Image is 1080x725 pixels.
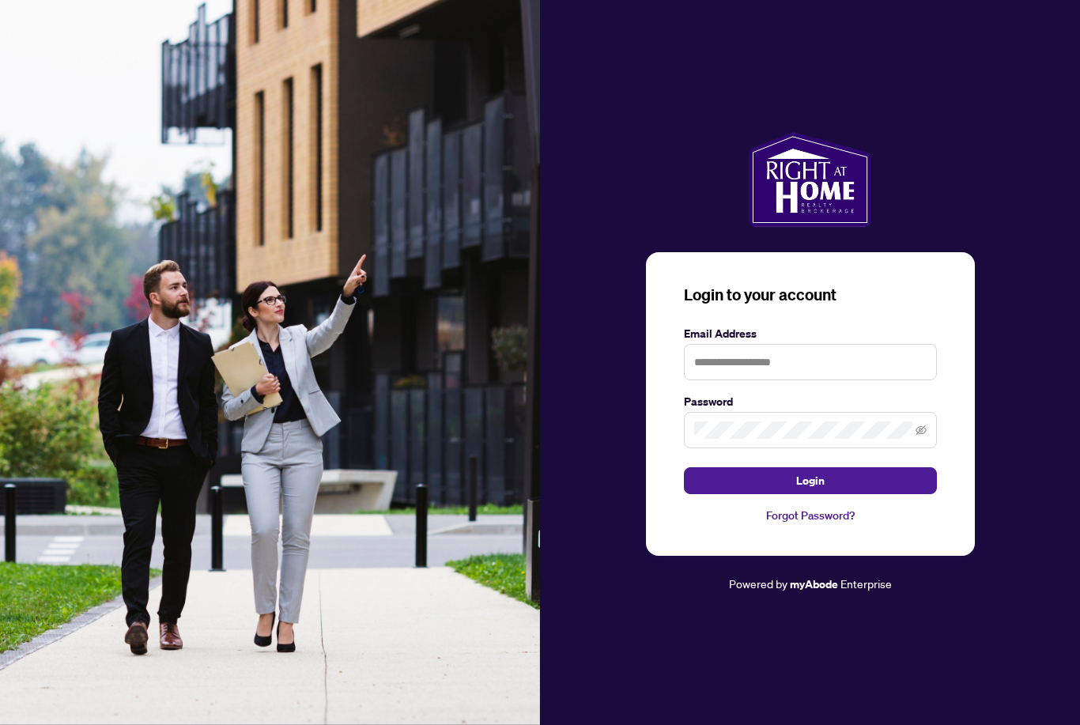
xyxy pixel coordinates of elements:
[684,284,937,306] h3: Login to your account
[684,325,937,342] label: Email Address
[684,393,937,410] label: Password
[796,468,825,493] span: Login
[684,507,937,524] a: Forgot Password?
[749,132,871,227] img: ma-logo
[840,576,892,591] span: Enterprise
[790,576,838,593] a: myAbode
[684,467,937,494] button: Login
[729,576,787,591] span: Powered by
[916,425,927,436] span: eye-invisible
